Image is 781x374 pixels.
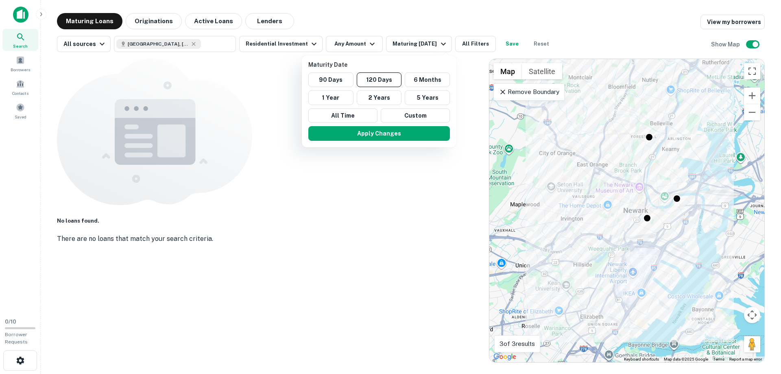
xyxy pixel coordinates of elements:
button: 5 Years [405,90,450,105]
button: 1 Year [308,90,353,105]
button: 90 Days [308,72,353,87]
button: 120 Days [357,72,402,87]
button: 2 Years [357,90,402,105]
button: Apply Changes [308,126,450,141]
button: 6 Months [405,72,450,87]
p: Maturity Date [308,60,453,69]
button: All Time [308,108,377,123]
iframe: Chat Widget [740,309,781,348]
button: Custom [381,108,450,123]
